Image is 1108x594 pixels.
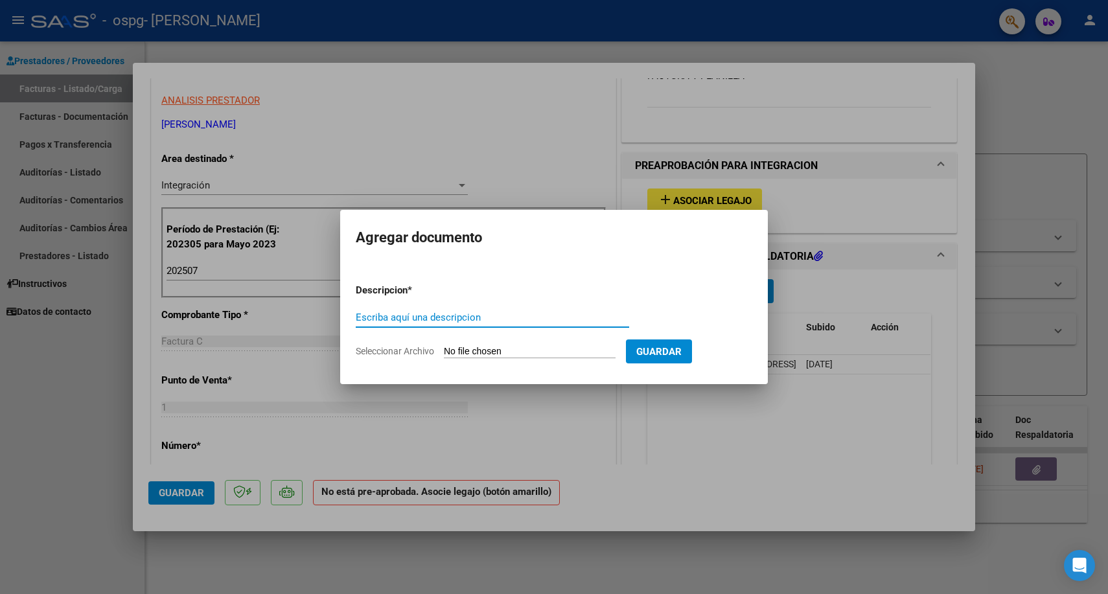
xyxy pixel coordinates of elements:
p: Descripcion [356,283,475,298]
h2: Agregar documento [356,225,752,250]
span: Seleccionar Archivo [356,346,434,356]
button: Guardar [626,339,692,363]
div: Open Intercom Messenger [1064,550,1095,581]
span: Guardar [636,346,682,358]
